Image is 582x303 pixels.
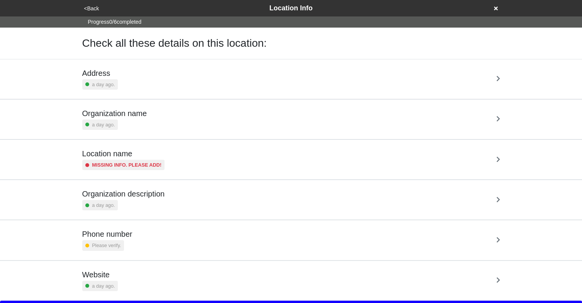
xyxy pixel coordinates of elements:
[82,69,118,78] h5: Address
[92,242,121,249] small: Please verify.
[82,109,147,118] h5: Organization name
[92,282,115,290] small: a day ago.
[88,18,142,26] span: Progress 0 / 6 completed
[269,4,313,12] span: Location Info
[82,270,118,279] h5: Website
[82,4,101,13] button: <Back
[92,81,115,88] small: a day ago.
[92,201,115,209] small: a day ago.
[92,121,115,128] small: a day ago.
[92,161,162,169] small: Missing info. Please add!
[82,149,165,158] h5: Location name
[82,229,132,239] h5: Phone number
[82,37,267,50] h1: Check all these details on this location:
[82,189,165,198] h5: Organization description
